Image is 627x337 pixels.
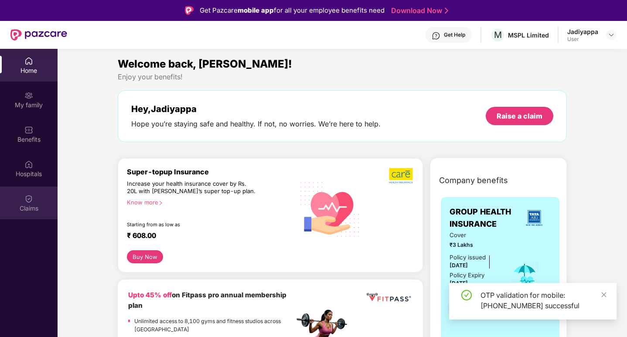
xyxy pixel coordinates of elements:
[127,231,286,242] div: ₹ 608.00
[24,57,33,65] img: svg+xml;base64,PHN2ZyBpZD0iSG9tZSIgeG1sbnM9Imh0dHA6Ly93d3cudzMub3JnLzIwMDAvc3ZnIiB3aWR0aD0iMjAiIG...
[450,231,499,240] span: Cover
[10,29,67,41] img: New Pazcare Logo
[131,104,381,114] div: Hey, Jadiyappa
[134,317,294,334] p: Unlimited access to 8,100 gyms and fitness studios across [GEOGRAPHIC_DATA]
[24,160,33,169] img: svg+xml;base64,PHN2ZyBpZD0iSG9zcGl0YWxzIiB4bWxucz0iaHR0cDovL3d3dy53My5vcmcvMjAwMC9zdmciIHdpZHRoPS...
[497,111,542,121] div: Raise a claim
[567,27,598,36] div: Jadiyappa
[450,241,499,249] span: ₹3 Lakhs
[128,291,286,310] b: on Fitpass pro annual membership plan
[450,206,517,231] span: GROUP HEALTH INSURANCE
[601,292,607,298] span: close
[522,206,546,230] img: insurerLogo
[158,201,163,205] span: right
[365,290,412,305] img: fppp.png
[24,91,33,100] img: svg+xml;base64,PHN2ZyB3aWR0aD0iMjAiIGhlaWdodD0iMjAiIHZpZXdCb3g9IjAgMCAyMCAyMCIgZmlsbD0ibm9uZSIgeG...
[127,250,163,263] button: Buy Now
[508,31,549,39] div: MSPL Limited
[567,36,598,43] div: User
[511,261,539,290] img: icon
[294,172,366,245] img: svg+xml;base64,PHN2ZyB4bWxucz0iaHR0cDovL3d3dy53My5vcmcvMjAwMC9zdmciIHhtbG5zOnhsaW5rPSJodHRwOi8vd3...
[118,58,292,70] span: Welcome back, [PERSON_NAME]!
[127,221,257,228] div: Starting from as low as
[445,297,467,318] img: svg+xml;base64,PHN2ZyB4bWxucz0iaHR0cDovL3d3dy53My5vcmcvMjAwMC9zdmciIHdpZHRoPSI0OC45NDMiIGhlaWdodD...
[480,290,606,311] div: OTP validation for mobile: [PHONE_NUMBER] successful
[24,126,33,134] img: svg+xml;base64,PHN2ZyBpZD0iQmVuZWZpdHMiIHhtbG5zPSJodHRwOi8vd3d3LnczLm9yZy8yMDAwL3N2ZyIgd2lkdGg9Ij...
[450,280,468,286] span: [DATE]
[238,6,274,14] strong: mobile app
[461,290,472,300] span: check-circle
[185,6,194,15] img: Logo
[128,291,172,299] b: Upto 45% off
[444,31,465,38] div: Get Help
[127,167,294,176] div: Super-topup Insurance
[445,6,448,15] img: Stroke
[450,262,468,269] span: [DATE]
[200,5,385,16] div: Get Pazcare for all your employee benefits need
[389,167,414,184] img: b5dec4f62d2307b9de63beb79f102df3.png
[127,180,257,195] div: Increase your health insurance cover by Rs. 20L with [PERSON_NAME]’s super top-up plan.
[450,271,484,280] div: Policy Expiry
[494,30,502,40] span: M
[439,174,508,187] span: Company benefits
[432,31,440,40] img: svg+xml;base64,PHN2ZyBpZD0iSGVscC0zMngzMiIgeG1sbnM9Imh0dHA6Ly93d3cudzMub3JnLzIwMDAvc3ZnIiB3aWR0aD...
[127,199,289,205] div: Know more
[118,72,567,82] div: Enjoy your benefits!
[450,253,486,262] div: Policy issued
[391,6,446,15] a: Download Now
[131,119,381,129] div: Hope you’re staying safe and healthy. If not, no worries. We’re here to help.
[608,31,615,38] img: svg+xml;base64,PHN2ZyBpZD0iRHJvcGRvd24tMzJ4MzIiIHhtbG5zPSJodHRwOi8vd3d3LnczLm9yZy8yMDAwL3N2ZyIgd2...
[24,194,33,203] img: svg+xml;base64,PHN2ZyBpZD0iQ2xhaW0iIHhtbG5zPSJodHRwOi8vd3d3LnczLm9yZy8yMDAwL3N2ZyIgd2lkdGg9IjIwIi...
